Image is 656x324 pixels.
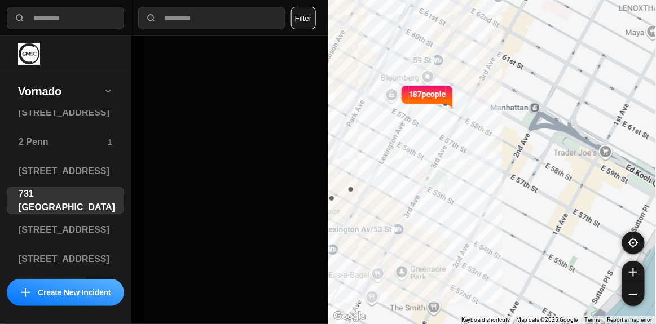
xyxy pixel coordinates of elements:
img: zoom-in [629,268,638,277]
img: notch [400,83,409,108]
h3: [STREET_ADDRESS] [19,223,112,237]
img: notch [446,83,455,108]
img: recenter [628,238,639,248]
a: [STREET_ADDRESS] [7,99,124,126]
img: zoom-out [629,290,638,299]
button: Keyboard shortcuts [461,316,510,324]
h3: 731 [GEOGRAPHIC_DATA] [19,187,115,214]
p: 1 [108,136,112,148]
button: Filter [291,7,316,29]
a: [STREET_ADDRESS] [7,158,124,185]
button: recenter [622,232,645,254]
a: 2 Penn1 [7,128,124,156]
img: search [14,12,25,24]
img: logo [18,43,40,65]
img: icon [21,288,30,297]
a: [STREET_ADDRESS] [7,216,124,243]
a: Open this area in Google Maps (opens a new window) [331,309,368,324]
p: Create New Incident [38,287,111,298]
p: 187 people [409,88,446,113]
h3: [STREET_ADDRESS] [19,106,112,119]
h3: [STREET_ADDRESS] [19,252,112,266]
h2: Vornado [18,83,104,99]
img: Google [331,309,368,324]
button: zoom-out [622,283,645,306]
button: zoom-in [622,261,645,283]
img: search [146,12,157,24]
span: Map data ©2025 Google [517,317,578,323]
a: Report a map error [607,317,653,323]
a: 731 [GEOGRAPHIC_DATA] [7,187,124,214]
h3: [STREET_ADDRESS] [19,165,112,178]
a: [STREET_ADDRESS] [7,246,124,273]
a: Terms (opens in new tab) [585,317,601,323]
h3: 2 Penn [19,135,108,149]
button: iconCreate New Incident [7,279,124,306]
img: open [104,86,113,95]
